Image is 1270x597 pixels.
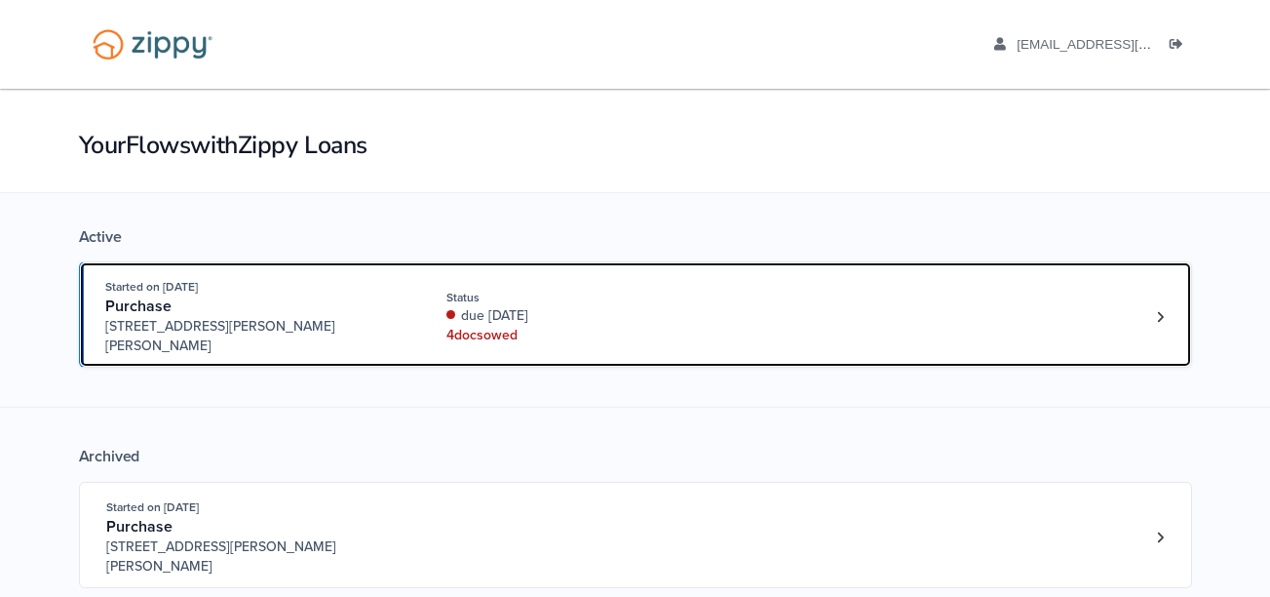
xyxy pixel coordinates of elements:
div: Status [446,289,707,306]
div: due [DATE] [446,306,707,326]
a: Loan number 4201219 [1146,302,1175,332]
a: Open loan 4201219 [79,261,1192,368]
h1: Your Flows with Zippy Loans [79,129,1192,162]
span: Started on [DATE] [105,280,198,294]
span: andcook84@outlook.com [1017,37,1240,52]
a: Log out [1170,37,1191,57]
span: [STREET_ADDRESS][PERSON_NAME][PERSON_NAME] [106,537,404,577]
span: Purchase [106,517,173,537]
a: Open loan 3844698 [79,482,1192,588]
div: 4 doc s owed [446,326,707,345]
a: edit profile [994,37,1241,57]
span: Purchase [105,297,172,316]
div: Archived [79,447,1192,466]
a: Loan number 3844698 [1146,523,1175,552]
span: Started on [DATE] [106,500,199,514]
div: Active [79,227,1192,247]
img: Logo [80,20,225,69]
span: [STREET_ADDRESS][PERSON_NAME][PERSON_NAME] [105,317,403,356]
